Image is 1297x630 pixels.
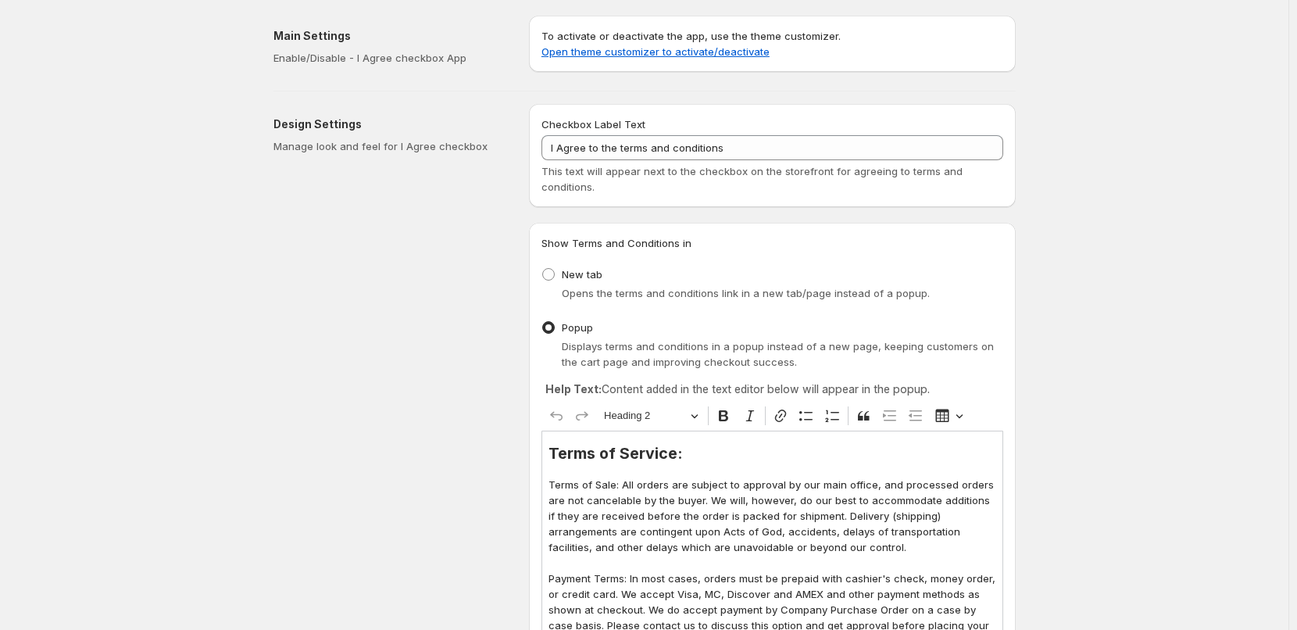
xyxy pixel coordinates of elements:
[541,165,963,193] span: This text will appear next to the checkbox on the storefront for agreeing to terms and conditions.
[545,381,999,397] p: Content added in the text editor below will appear in the popup.
[548,446,996,461] h2: Terms of Service:
[541,401,1003,431] div: Editor toolbar
[562,268,602,281] span: New tab
[548,477,996,555] p: Terms of Sale: All orders are subject to approval by our main office, and processed orders are no...
[562,340,994,368] span: Displays terms and conditions in a popup instead of a new page, keeping customers on the cart pag...
[541,28,1003,59] p: To activate or deactivate the app, use the theme customizer.
[562,321,593,334] span: Popup
[541,118,645,131] span: Checkbox Label Text
[273,28,504,44] h2: Main Settings
[545,382,602,396] strong: Help Text:
[604,406,685,425] span: Heading 2
[273,50,504,66] p: Enable/Disable - I Agree checkbox App
[562,287,930,299] span: Opens the terms and conditions link in a new tab/page instead of a popup.
[541,237,691,249] span: Show Terms and Conditions in
[273,116,504,132] h2: Design Settings
[541,45,770,58] a: Open theme customizer to activate/deactivate
[597,404,705,428] button: Heading 2, Heading
[273,138,504,154] p: Manage look and feel for I Agree checkbox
